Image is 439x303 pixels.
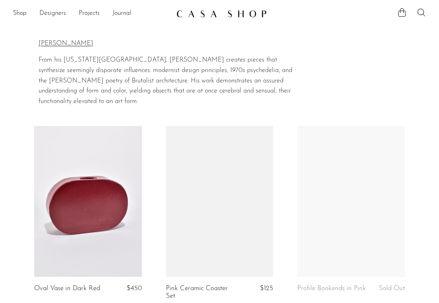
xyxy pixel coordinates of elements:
[260,285,273,292] span: $125
[13,7,170,21] ul: NEW HEADER MENU
[297,285,366,292] a: Profile Bookends in Pink
[166,285,237,300] a: Pink Ceramic Coaster Set
[39,55,302,107] p: From his [US_STATE][GEOGRAPHIC_DATA], [PERSON_NAME] creates pieces that synthesize seemingly disp...
[39,8,66,19] a: Designers
[79,8,100,19] a: Projects
[34,285,100,292] a: Oval Vase in Dark Red
[127,285,142,292] span: $450
[112,8,131,19] a: Journal
[39,39,302,49] p: [PERSON_NAME]
[13,7,170,21] nav: Desktop navigation
[13,8,27,19] a: Shop
[379,285,405,292] span: Sold Out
